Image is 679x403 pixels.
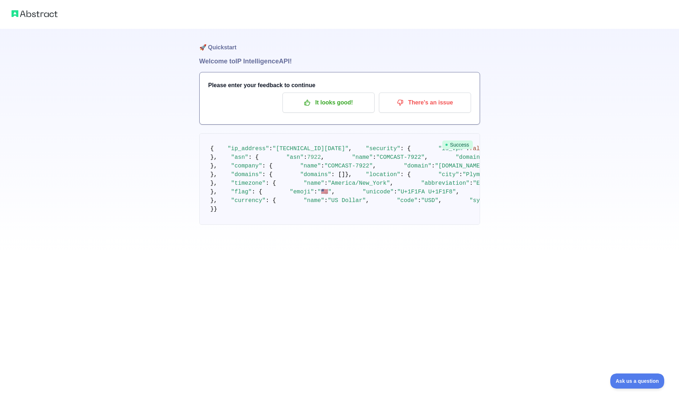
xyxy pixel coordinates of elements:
span: : { [400,171,411,178]
img: Abstract logo [12,9,58,19]
span: : { [262,171,273,178]
span: "[TECHNICAL_ID][DATE]" [272,145,348,152]
span: false [470,145,487,152]
span: "domains" [231,171,262,178]
span: , [456,189,460,195]
span: , [373,163,376,169]
span: "🇺🇸" [317,189,331,195]
button: There's an issue [379,93,471,113]
span: "asn" [231,154,248,161]
span: "name" [304,197,325,204]
span: "is_vpn" [438,145,466,152]
span: "[DOMAIN_NAME]" [435,163,487,169]
span: "name" [304,180,325,187]
span: : [321,163,325,169]
span: , [366,197,370,204]
span: : [304,154,307,161]
span: "name" [352,154,373,161]
span: "abbreviation" [421,180,469,187]
p: It looks good! [288,97,369,109]
h1: 🚀 Quickstart [199,29,480,56]
span: : [459,171,463,178]
p: There's an issue [384,97,466,109]
h1: Welcome to IP Intelligence API! [199,56,480,66]
span: , [425,154,428,161]
span: 7922 [307,154,321,161]
span: , [331,189,335,195]
span: "symbol" [470,197,497,204]
span: : [394,189,397,195]
span: : { [266,180,276,187]
h3: Please enter your feedback to continue [208,81,471,90]
span: : [] [331,171,345,178]
span: : [314,189,318,195]
span: : { [400,145,411,152]
span: "US Dollar" [328,197,366,204]
span: : [470,180,473,187]
span: "code" [397,197,418,204]
span: "emoji" [290,189,314,195]
span: , [321,154,325,161]
span: "COMCAST-7922" [376,154,424,161]
span: "company" [231,163,262,169]
span: : [269,145,273,152]
iframe: Toggle Customer Support [610,373,665,389]
span: "city" [438,171,459,178]
span: "asn" [286,154,304,161]
span: "location" [366,171,400,178]
span: : { [266,197,276,204]
span: "U+1F1FA U+1F1F8" [397,189,456,195]
span: : [418,197,421,204]
span: , [349,145,352,152]
span: "domains" [300,171,331,178]
span: : [324,197,328,204]
span: "flag" [231,189,252,195]
span: "Plymouth" [462,171,497,178]
span: "America/New_York" [328,180,390,187]
span: "domain" [456,154,483,161]
button: It looks good! [282,93,375,113]
span: Success [442,140,473,149]
span: : { [248,154,259,161]
span: { [211,145,214,152]
span: "currency" [231,197,266,204]
span: "COMCAST-7922" [324,163,372,169]
span: "name" [300,163,321,169]
span: : { [252,189,262,195]
span: , [438,197,442,204]
span: "USD" [421,197,438,204]
span: "ip_address" [228,145,269,152]
span: "security" [366,145,400,152]
span: "timezone" [231,180,266,187]
span: , [390,180,394,187]
span: : { [262,163,273,169]
span: : [431,163,435,169]
span: : [324,180,328,187]
span: "domain" [404,163,431,169]
span: : [373,154,376,161]
span: "unicode" [363,189,394,195]
span: "EDT" [473,180,490,187]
